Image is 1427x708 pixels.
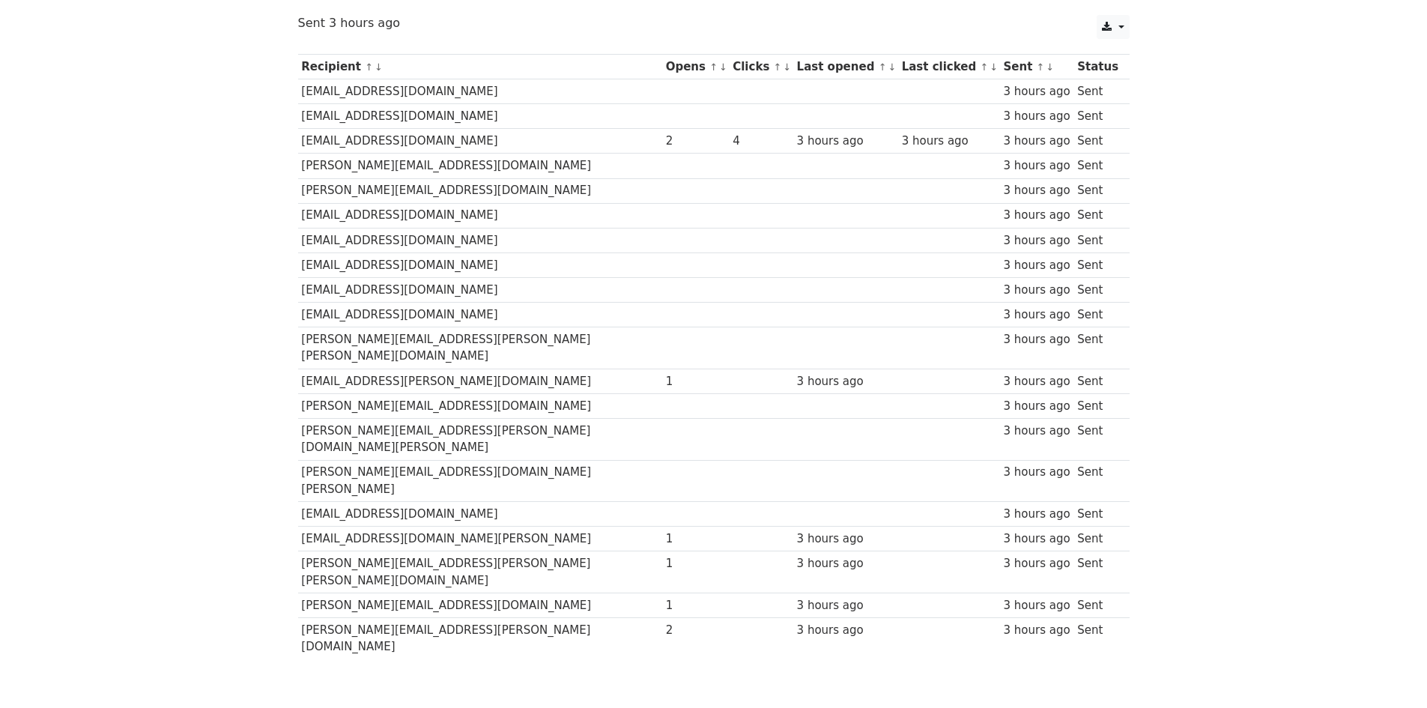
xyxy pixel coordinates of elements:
[1003,373,1070,390] div: 3 hours ago
[879,61,887,73] a: ↑
[990,61,998,73] a: ↓
[666,373,726,390] div: 1
[298,460,662,502] td: [PERSON_NAME][EMAIL_ADDRESS][DOMAIN_NAME][PERSON_NAME]
[1003,530,1070,548] div: 3 hours ago
[1003,207,1070,224] div: 3 hours ago
[1003,257,1070,274] div: 3 hours ago
[783,61,791,73] a: ↓
[1000,55,1074,79] th: Sent
[298,418,662,460] td: [PERSON_NAME][EMAIL_ADDRESS][PERSON_NAME][DOMAIN_NAME][PERSON_NAME]
[1073,104,1121,129] td: Sent
[666,133,726,150] div: 2
[1073,55,1121,79] th: Status
[793,55,898,79] th: Last opened
[1037,61,1045,73] a: ↑
[729,55,793,79] th: Clicks
[298,393,662,418] td: [PERSON_NAME][EMAIL_ADDRESS][DOMAIN_NAME]
[1073,303,1121,327] td: Sent
[1003,555,1070,572] div: 3 hours ago
[1073,129,1121,154] td: Sent
[1003,597,1070,614] div: 3 hours ago
[1073,418,1121,460] td: Sent
[666,597,726,614] div: 1
[298,228,662,252] td: [EMAIL_ADDRESS][DOMAIN_NAME]
[1073,178,1121,203] td: Sent
[1073,527,1121,551] td: Sent
[797,622,894,639] div: 3 hours ago
[298,617,662,659] td: [PERSON_NAME][EMAIL_ADDRESS][PERSON_NAME][DOMAIN_NAME]
[1003,83,1070,100] div: 3 hours ago
[298,178,662,203] td: [PERSON_NAME][EMAIL_ADDRESS][DOMAIN_NAME]
[797,530,894,548] div: 3 hours ago
[1003,331,1070,348] div: 3 hours ago
[1073,393,1121,418] td: Sent
[1073,228,1121,252] td: Sent
[1003,398,1070,415] div: 3 hours ago
[298,277,662,302] td: [EMAIL_ADDRESS][DOMAIN_NAME]
[298,327,662,369] td: [PERSON_NAME][EMAIL_ADDRESS][PERSON_NAME][PERSON_NAME][DOMAIN_NAME]
[298,502,662,527] td: [EMAIL_ADDRESS][DOMAIN_NAME]
[298,303,662,327] td: [EMAIL_ADDRESS][DOMAIN_NAME]
[902,133,996,150] div: 3 hours ago
[298,551,662,593] td: [PERSON_NAME][EMAIL_ADDRESS][PERSON_NAME][PERSON_NAME][DOMAIN_NAME]
[1003,182,1070,199] div: 3 hours ago
[1003,232,1070,249] div: 3 hours ago
[298,527,662,551] td: [EMAIL_ADDRESS][DOMAIN_NAME][PERSON_NAME]
[1003,464,1070,481] div: 3 hours ago
[298,369,662,393] td: [EMAIL_ADDRESS][PERSON_NAME][DOMAIN_NAME]
[298,252,662,277] td: [EMAIL_ADDRESS][DOMAIN_NAME]
[709,61,718,73] a: ↑
[1046,61,1054,73] a: ↓
[666,555,726,572] div: 1
[719,61,727,73] a: ↓
[1352,636,1427,708] iframe: Chat Widget
[1073,252,1121,277] td: Sent
[1003,506,1070,523] div: 3 hours ago
[733,133,790,150] div: 4
[1073,617,1121,659] td: Sent
[980,61,988,73] a: ↑
[797,597,894,614] div: 3 hours ago
[774,61,782,73] a: ↑
[298,203,662,228] td: [EMAIL_ADDRESS][DOMAIN_NAME]
[1003,133,1070,150] div: 3 hours ago
[298,79,662,104] td: [EMAIL_ADDRESS][DOMAIN_NAME]
[898,55,1000,79] th: Last clicked
[662,55,730,79] th: Opens
[1003,622,1070,639] div: 3 hours ago
[1073,460,1121,502] td: Sent
[666,622,726,639] div: 2
[1003,282,1070,299] div: 3 hours ago
[1073,502,1121,527] td: Sent
[1073,327,1121,369] td: Sent
[666,530,726,548] div: 1
[1003,306,1070,324] div: 3 hours ago
[1073,79,1121,104] td: Sent
[375,61,383,73] a: ↓
[797,133,894,150] div: 3 hours ago
[1073,203,1121,228] td: Sent
[1073,154,1121,178] td: Sent
[797,373,894,390] div: 3 hours ago
[298,129,662,154] td: [EMAIL_ADDRESS][DOMAIN_NAME]
[298,104,662,129] td: [EMAIL_ADDRESS][DOMAIN_NAME]
[1073,593,1121,617] td: Sent
[1003,108,1070,125] div: 3 hours ago
[1003,157,1070,175] div: 3 hours ago
[1352,636,1427,708] div: 聊天小工具
[298,55,662,79] th: Recipient
[1003,423,1070,440] div: 3 hours ago
[888,61,896,73] a: ↓
[1073,551,1121,593] td: Sent
[298,15,1130,31] p: Sent 3 hours ago
[797,555,894,572] div: 3 hours ago
[298,154,662,178] td: [PERSON_NAME][EMAIL_ADDRESS][DOMAIN_NAME]
[365,61,373,73] a: ↑
[298,593,662,617] td: [PERSON_NAME][EMAIL_ADDRESS][DOMAIN_NAME]
[1073,277,1121,302] td: Sent
[1073,369,1121,393] td: Sent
